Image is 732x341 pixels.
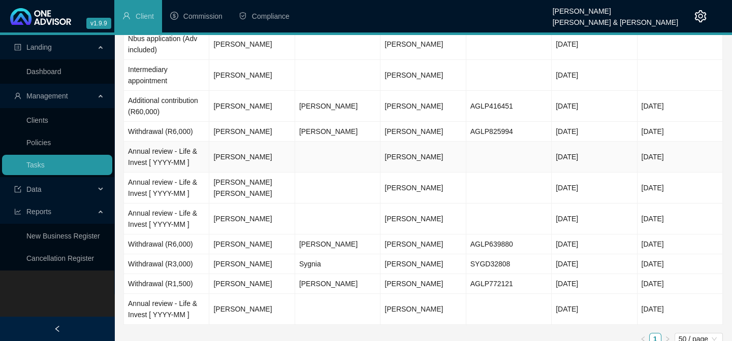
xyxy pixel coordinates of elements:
span: Data [26,185,42,193]
td: [PERSON_NAME] [209,60,295,91]
td: [DATE] [638,91,723,122]
td: Annual review - Life & Invest [ YYYY-MM ] [124,203,209,234]
img: 2df55531c6924b55f21c4cf5d4484680-logo-light.svg [10,8,71,25]
span: [PERSON_NAME] [385,215,443,223]
td: [DATE] [638,203,723,234]
td: [PERSON_NAME] [295,234,380,254]
td: [DATE] [638,173,723,203]
span: Compliance [252,12,290,20]
span: safety [239,12,247,20]
span: Commission [183,12,222,20]
a: Dashboard [26,67,61,76]
td: Sygnia [295,254,380,274]
span: [PERSON_NAME] [385,184,443,192]
td: [PERSON_NAME] [209,254,295,274]
td: Withdrawal (R6,000) [124,234,209,254]
div: [PERSON_NAME] [553,3,678,14]
td: [DATE] [638,122,723,142]
span: [PERSON_NAME] [385,240,443,248]
td: [DATE] [638,142,723,173]
td: [PERSON_NAME] [209,122,295,142]
td: Additional contribution (R60,000) [124,91,209,122]
a: Clients [26,116,48,124]
span: [PERSON_NAME] [385,102,443,110]
span: import [14,186,21,193]
td: [PERSON_NAME] [209,274,295,294]
span: Client [136,12,154,20]
td: [DATE] [638,234,723,254]
td: AGLP639880 [466,234,552,254]
td: [DATE] [552,294,637,325]
td: [DATE] [552,122,637,142]
span: line-chart [14,208,21,215]
a: New Business Register [26,232,100,240]
td: [DATE] [552,234,637,254]
td: [DATE] [552,29,637,60]
td: [PERSON_NAME] [209,29,295,60]
td: [PERSON_NAME] [209,142,295,173]
span: [PERSON_NAME] [385,40,443,48]
td: SYGD32808 [466,254,552,274]
td: [DATE] [638,274,723,294]
span: [PERSON_NAME] [385,127,443,135]
span: user [14,92,21,99]
span: left [54,325,61,332]
td: [DATE] [552,60,637,91]
span: [PERSON_NAME] [385,280,443,288]
span: Reports [26,208,51,216]
td: Withdrawal (R6,000) [124,122,209,142]
td: AGLP416451 [466,91,552,122]
a: Policies [26,139,51,147]
td: Nbus application (Adv included) [124,29,209,60]
td: [DATE] [638,254,723,274]
span: [PERSON_NAME] [385,305,443,313]
td: Intermediary appointment [124,60,209,91]
td: Annual review - Life & Invest [ YYYY-MM ] [124,173,209,203]
td: [DATE] [552,274,637,294]
span: profile [14,44,21,51]
td: [PERSON_NAME] [295,122,380,142]
td: AGLP772121 [466,274,552,294]
td: [PERSON_NAME] [209,91,295,122]
td: [DATE] [552,91,637,122]
span: user [122,12,131,20]
td: [DATE] [552,142,637,173]
a: Tasks [26,161,45,169]
span: dollar [170,12,178,20]
td: [PERSON_NAME] [295,274,380,294]
td: Withdrawal (R1,500) [124,274,209,294]
td: [DATE] [552,203,637,234]
td: Withdrawal (R3,000) [124,254,209,274]
span: Landing [26,43,52,51]
td: [PERSON_NAME] [209,294,295,325]
span: setting [694,10,707,22]
td: [PERSON_NAME] [209,203,295,234]
span: Management [26,92,68,100]
td: [DATE] [638,294,723,325]
td: [DATE] [552,173,637,203]
td: [DATE] [552,254,637,274]
td: [PERSON_NAME] [295,91,380,122]
td: [PERSON_NAME] [209,234,295,254]
span: [PERSON_NAME] [385,153,443,161]
td: Annual review - Life & Invest [ YYYY-MM ] [124,142,209,173]
span: [PERSON_NAME] [385,260,443,268]
td: [PERSON_NAME] [PERSON_NAME] [209,173,295,203]
td: AGLP825994 [466,122,552,142]
span: [PERSON_NAME] [385,71,443,79]
span: v1.9.9 [86,18,111,29]
td: Annual review - Life & Invest [ YYYY-MM ] [124,294,209,325]
a: Cancellation Register [26,254,94,262]
div: [PERSON_NAME] & [PERSON_NAME] [553,14,678,25]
